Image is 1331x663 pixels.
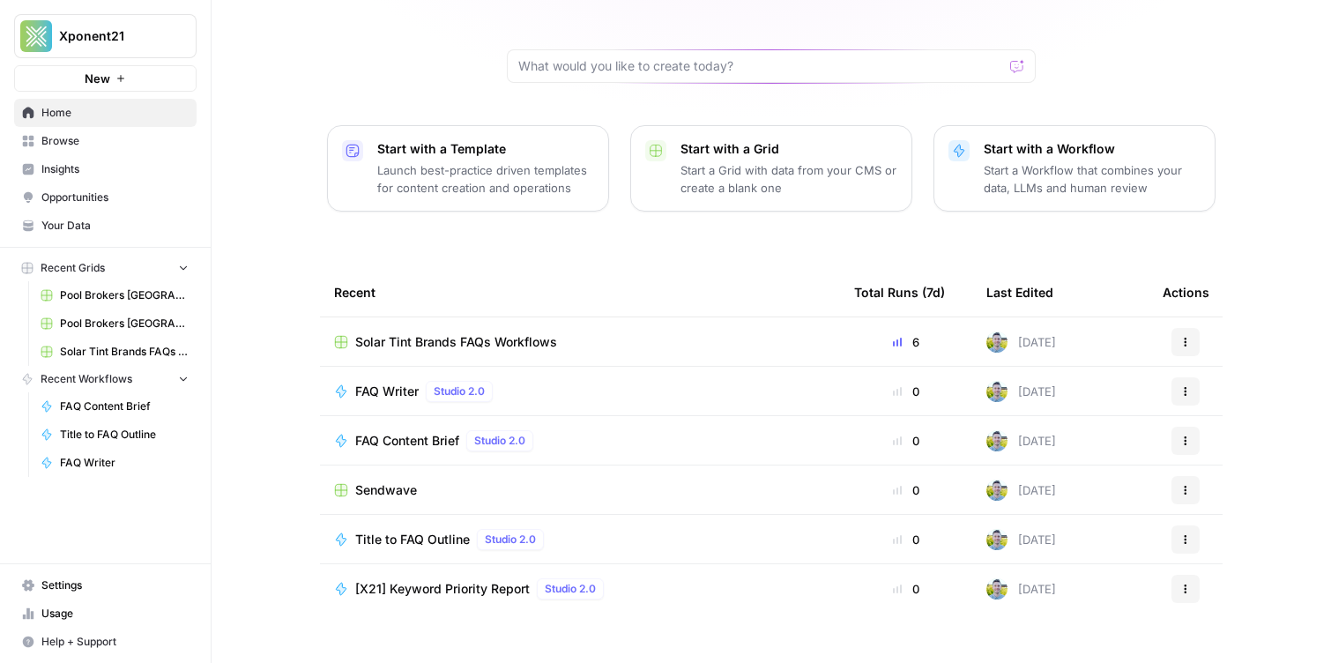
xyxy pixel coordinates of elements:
span: Help + Support [41,634,189,650]
a: Sendwave [334,481,826,499]
button: Start with a GridStart a Grid with data from your CMS or create a blank one [630,125,912,212]
div: 0 [854,481,958,499]
span: Title to FAQ Outline [355,531,470,548]
p: Start with a Template [377,140,594,158]
img: 7o9iy2kmmc4gt2vlcbjqaas6vz7k [986,578,1008,600]
div: [DATE] [986,331,1056,353]
button: Start with a WorkflowStart a Workflow that combines your data, LLMs and human review [933,125,1216,212]
span: Studio 2.0 [474,433,525,449]
a: Insights [14,155,197,183]
div: Actions [1163,268,1209,317]
span: Sendwave [355,481,417,499]
button: New [14,65,197,92]
div: 0 [854,383,958,400]
span: Title to FAQ Outline [60,427,189,443]
div: [DATE] [986,381,1056,402]
div: Last Edited [986,268,1053,317]
span: Recent Workflows [41,371,132,387]
a: Home [14,99,197,127]
span: Settings [41,577,189,593]
div: 0 [854,531,958,548]
a: Solar Tint Brands FAQs Workflows [33,338,197,366]
span: Your Data [41,218,189,234]
button: Recent Workflows [14,366,197,392]
a: FAQ Content BriefStudio 2.0 [334,430,826,451]
span: Studio 2.0 [434,384,485,399]
span: FAQ Content Brief [60,399,189,414]
span: Recent Grids [41,260,105,276]
a: Opportunities [14,183,197,212]
a: Pool Brokers [GEOGRAPHIC_DATA] [33,281,197,309]
div: 0 [854,580,958,598]
img: 7o9iy2kmmc4gt2vlcbjqaas6vz7k [986,529,1008,550]
a: Browse [14,127,197,155]
p: Start with a Grid [680,140,897,158]
a: Settings [14,571,197,600]
img: 7o9iy2kmmc4gt2vlcbjqaas6vz7k [986,331,1008,353]
a: Title to FAQ OutlineStudio 2.0 [334,529,826,550]
span: Studio 2.0 [545,581,596,597]
span: Home [41,105,189,121]
div: [DATE] [986,578,1056,600]
span: Pool Brokers [GEOGRAPHIC_DATA] [60,316,189,331]
span: Solar Tint Brands FAQs Workflows [355,333,557,351]
span: Xponent21 [59,27,166,45]
p: Start a Workflow that combines your data, LLMs and human review [984,161,1201,197]
div: [DATE] [986,430,1056,451]
span: FAQ Writer [355,383,419,400]
div: Recent [334,268,826,317]
a: Pool Brokers [GEOGRAPHIC_DATA] [33,309,197,338]
a: [X21] Keyword Priority ReportStudio 2.0 [334,578,826,600]
div: [DATE] [986,480,1056,501]
span: Pool Brokers [GEOGRAPHIC_DATA] [60,287,189,303]
span: Browse [41,133,189,149]
div: 0 [854,432,958,450]
input: What would you like to create today? [518,57,1003,75]
span: Solar Tint Brands FAQs Workflows [60,344,189,360]
p: Start with a Workflow [984,140,1201,158]
a: FAQ Writer [33,449,197,477]
img: 7o9iy2kmmc4gt2vlcbjqaas6vz7k [986,430,1008,451]
a: FAQ Content Brief [33,392,197,421]
img: 7o9iy2kmmc4gt2vlcbjqaas6vz7k [986,381,1008,402]
a: Title to FAQ Outline [33,421,197,449]
div: Total Runs (7d) [854,268,945,317]
div: 6 [854,333,958,351]
a: Solar Tint Brands FAQs Workflows [334,333,826,351]
span: FAQ Writer [60,455,189,471]
button: Help + Support [14,628,197,656]
span: FAQ Content Brief [355,432,459,450]
img: Xponent21 Logo [20,20,52,52]
span: Opportunities [41,190,189,205]
img: 7o9iy2kmmc4gt2vlcbjqaas6vz7k [986,480,1008,501]
span: Studio 2.0 [485,532,536,548]
a: Your Data [14,212,197,240]
span: [X21] Keyword Priority Report [355,580,530,598]
p: Start a Grid with data from your CMS or create a blank one [680,161,897,197]
p: Launch best-practice driven templates for content creation and operations [377,161,594,197]
button: Recent Grids [14,255,197,281]
button: Workspace: Xponent21 [14,14,197,58]
span: Insights [41,161,189,177]
span: New [85,70,110,87]
div: [DATE] [986,529,1056,550]
a: Usage [14,600,197,628]
span: Usage [41,606,189,622]
button: Start with a TemplateLaunch best-practice driven templates for content creation and operations [327,125,609,212]
a: FAQ WriterStudio 2.0 [334,381,826,402]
